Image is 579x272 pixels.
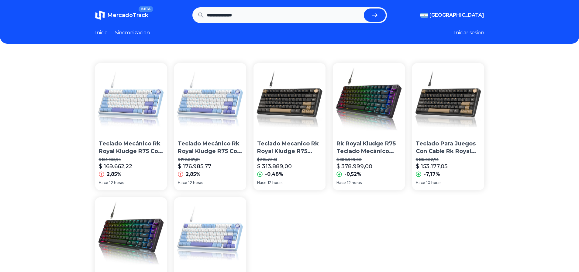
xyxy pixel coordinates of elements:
[257,162,292,171] p: $ 313.889,00
[416,157,481,162] p: $ 165.002,74
[107,171,122,178] p: 2,85%
[99,180,108,185] span: Hace
[188,180,203,185] span: 12 horas
[107,12,148,19] span: MercadoTrack
[424,171,440,178] p: -7,17%
[420,13,428,18] img: Argentina
[416,140,481,155] p: Teclado Para Juegos Con Cable Rk Royal Kludge R75 Con Contro
[115,29,150,36] a: Sincronizacion
[174,63,246,190] a: Teclado Mecánico Rk Royal Kludge R75 Con Cable Silver SwitchTeclado Mecánico Rk Royal Kludge R75 ...
[412,63,484,135] img: Teclado Para Juegos Con Cable Rk Royal Kludge R75 Con Contro
[95,29,108,36] a: Inicio
[99,162,132,171] p: $ 169.662,22
[95,63,167,135] img: Teclado Mecánico Rk Royal Kludge R75 Con Cable Silver Switch
[454,29,484,36] button: Iniciar sesion
[420,12,484,19] button: [GEOGRAPHIC_DATA]
[178,157,243,162] p: $ 172.087,81
[257,180,267,185] span: Hace
[336,140,401,155] p: Rk Royal Kludge R75 Teclado Mecánico Con Cable Ews
[186,171,201,178] p: 2,85%
[95,10,148,20] a: MercadoTrackBETA
[336,162,372,171] p: $ 378.999,00
[336,157,401,162] p: $ 380.999,00
[178,180,187,185] span: Hace
[333,63,405,190] a: Rk Royal Kludge R75 Teclado Mecánico Con Cable EwsRk Royal Kludge R75 Teclado Mecánico Con Cable ...
[344,171,361,178] p: -0,52%
[253,63,326,190] a: Teclado Mecanico Rk Royal Kludge R75 Silver Switch Teclado Mecanico Rk Royal Kludge R75 Silver Sw...
[416,162,447,171] p: $ 153.177,05
[139,6,153,12] span: BETA
[429,12,484,19] span: [GEOGRAPHIC_DATA]
[347,180,362,185] span: 12 horas
[95,10,105,20] img: MercadoTrack
[99,157,164,162] p: $ 164.966,94
[336,180,346,185] span: Hace
[265,171,283,178] p: -0,48%
[174,197,246,269] img: Teclado Mecánico Rk Royal Kludge R75 Cableado Con Volumen...
[178,162,211,171] p: $ 176.985,77
[174,63,246,135] img: Teclado Mecánico Rk Royal Kludge R75 Con Cable Silver Switch
[412,63,484,190] a: Teclado Para Juegos Con Cable Rk Royal Kludge R75 Con ControTeclado Para Juegos Con Cable Rk Roya...
[95,197,167,269] img: Teclado Mecánico Para Juegos Con Cable Rk Royal Kludge R75,
[253,63,326,135] img: Teclado Mecanico Rk Royal Kludge R75 Silver Switch
[99,140,164,155] p: Teclado Mecánico Rk Royal Kludge R75 Con Cable Silver Switch
[257,157,322,162] p: $ 315.415,61
[426,180,441,185] span: 10 horas
[333,63,405,135] img: Rk Royal Kludge R75 Teclado Mecánico Con Cable Ews
[416,180,425,185] span: Hace
[257,140,322,155] p: Teclado Mecanico Rk Royal Kludge R75 Silver Switch
[268,180,282,185] span: 12 horas
[178,140,243,155] p: Teclado Mecánico Rk Royal Kludge R75 Con Cable Silver Switch
[95,63,167,190] a: Teclado Mecánico Rk Royal Kludge R75 Con Cable Silver SwitchTeclado Mecánico Rk Royal Kludge R75 ...
[109,180,124,185] span: 12 horas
